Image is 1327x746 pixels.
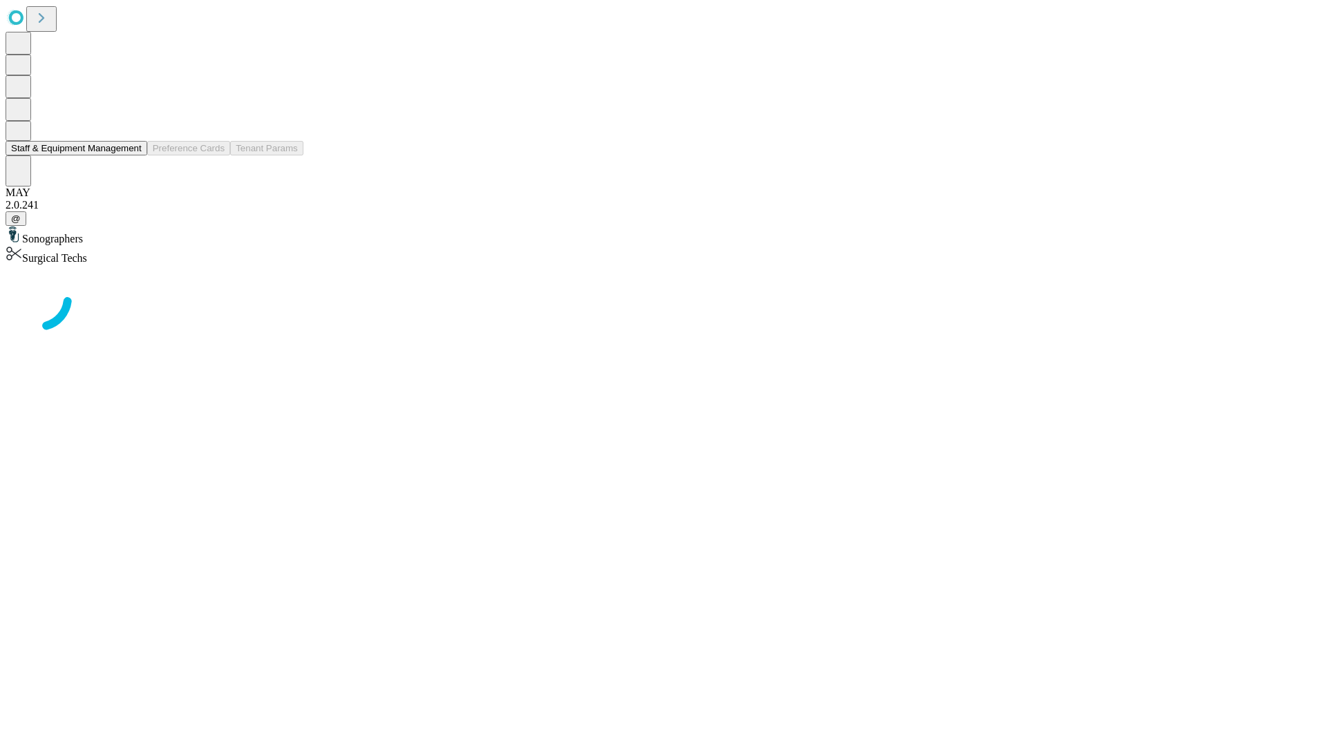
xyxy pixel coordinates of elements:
[147,141,230,155] button: Preference Cards
[6,211,26,226] button: @
[6,245,1321,265] div: Surgical Techs
[6,141,147,155] button: Staff & Equipment Management
[11,213,21,224] span: @
[6,226,1321,245] div: Sonographers
[230,141,303,155] button: Tenant Params
[6,186,1321,199] div: MAY
[6,199,1321,211] div: 2.0.241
